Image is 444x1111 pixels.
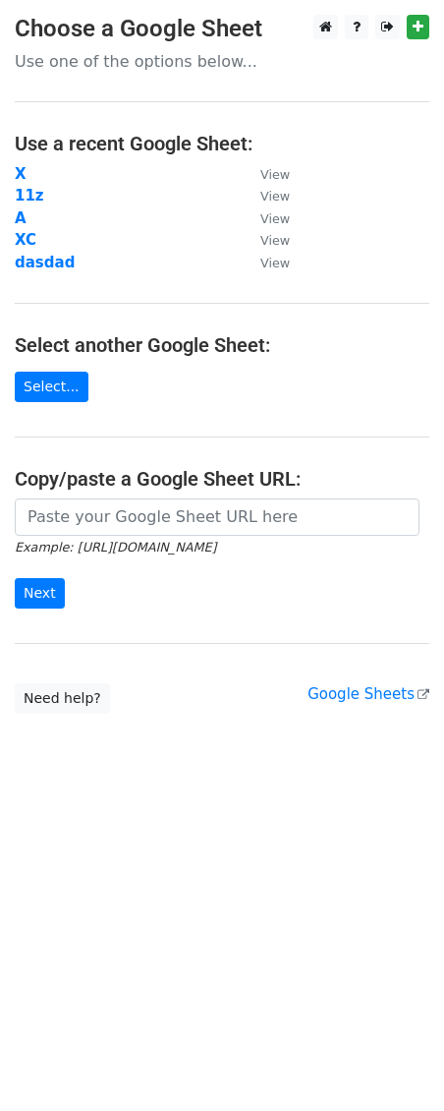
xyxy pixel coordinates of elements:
small: View [260,167,290,182]
small: View [260,233,290,248]
small: View [260,189,290,204]
a: View [241,231,290,249]
input: Next [15,578,65,609]
a: Google Sheets [307,685,429,703]
a: View [241,187,290,205]
a: Need help? [15,683,110,714]
a: View [241,165,290,183]
a: View [241,254,290,271]
h4: Copy/paste a Google Sheet URL: [15,467,429,491]
input: Paste your Google Sheet URL here [15,498,419,536]
small: Example: [URL][DOMAIN_NAME] [15,540,216,555]
a: Select... [15,372,88,402]
a: View [241,209,290,227]
h4: Select another Google Sheet: [15,333,429,357]
a: A [15,209,27,227]
a: 11z [15,187,44,205]
h4: Use a recent Google Sheet: [15,132,429,155]
small: View [260,211,290,226]
a: dasdad [15,254,75,271]
h3: Choose a Google Sheet [15,15,429,43]
small: View [260,256,290,270]
a: X [15,165,27,183]
p: Use one of the options below... [15,51,429,72]
a: XC [15,231,36,249]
